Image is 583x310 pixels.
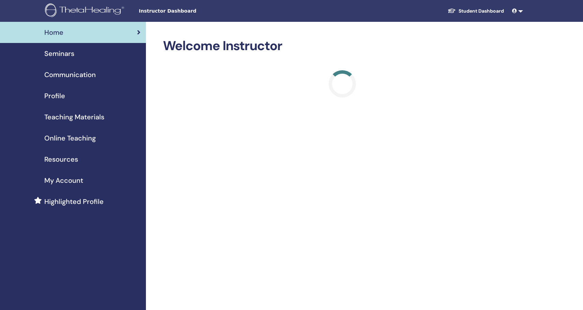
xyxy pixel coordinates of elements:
[44,133,96,143] span: Online Teaching
[44,196,104,207] span: Highlighted Profile
[44,154,78,164] span: Resources
[44,27,63,38] span: Home
[44,175,83,186] span: My Account
[44,70,96,80] span: Communication
[139,8,241,15] span: Instructor Dashboard
[448,8,456,14] img: graduation-cap-white.svg
[442,5,509,17] a: Student Dashboard
[44,91,65,101] span: Profile
[45,3,126,19] img: logo.png
[163,38,522,54] h2: Welcome Instructor
[44,48,74,59] span: Seminars
[44,112,104,122] span: Teaching Materials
